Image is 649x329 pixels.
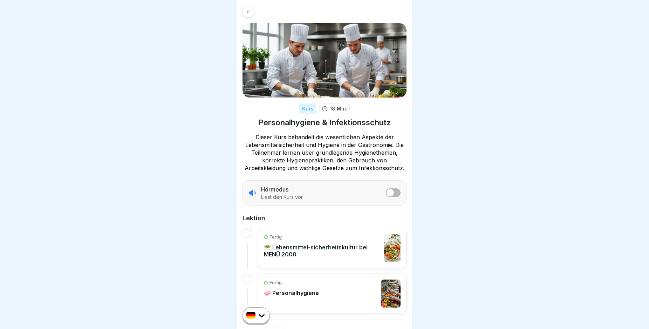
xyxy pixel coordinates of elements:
p: 18 Min. [330,105,347,112]
img: tq1iwfpjw7gb8q143pboqzza.png [242,23,407,98]
p: 🧼 Personalhygiene [264,289,319,296]
button: listener mode [386,188,401,197]
a: Fertig🧼 Personalhygiene [264,280,401,308]
h2: Lektion [242,214,407,222]
img: de.svg [246,312,255,318]
p: Liest den Kurs vor [261,194,303,200]
h1: Personalhygiene & Infektionsschutz [258,117,391,128]
p: 🥗 Lebensmittel-sicherheitskultur bei MENÜ 2000 [264,244,381,258]
p: Fertig [269,234,282,240]
div: Kurs [299,103,316,114]
p: Dieser Kurs behandelt die wesentlichen Aspekte der Lebensmittelsicherheit und Hygiene in der Gast... [242,133,407,172]
p: Hörmodus [261,186,288,193]
p: Fertig [269,280,282,286]
img: vp4il40vvdtjw5bsz2lpno0y.png [381,280,401,308]
img: sj6hqbdwj0c97548xsftm7s7.png [384,234,401,262]
a: Fertig🥗 Lebensmittel-sicherheitskultur bei MENÜ 2000 [264,234,401,262]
